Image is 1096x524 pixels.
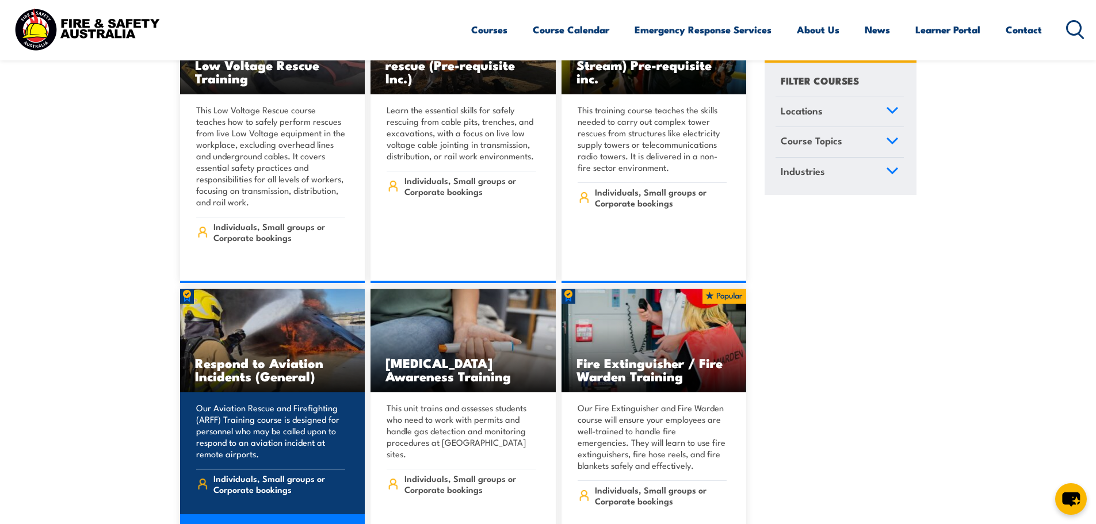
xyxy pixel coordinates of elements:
a: Course Topics [776,128,904,158]
a: Locations [776,97,904,127]
span: Industries [781,163,825,179]
a: Industries [776,158,904,188]
h3: Respond to Aviation Incidents (General) [195,356,350,383]
p: Our Aviation Rescue and Firefighting (ARFF) Training course is designed for personnel who may be ... [196,402,346,460]
span: Individuals, Small groups or Corporate bookings [404,473,536,495]
a: Emergency Response Services [635,14,772,45]
img: Fire Extinguisher Fire Warden Training [562,289,747,392]
p: This Low Voltage Rescue course teaches how to safely perform rescues from live Low Voltage equipm... [196,104,346,208]
span: Individuals, Small groups or Corporate bookings [213,473,345,495]
a: Courses [471,14,507,45]
a: News [865,14,890,45]
h4: FILTER COURSES [781,72,859,88]
p: This training course teaches the skills needed to carry out complex tower rescues from structures... [578,104,727,173]
h3: Perform cable pit/trench/excavation rescue (Pre-requisite Inc.) [385,32,541,85]
button: chat-button [1055,483,1087,515]
p: Our Fire Extinguisher and Fire Warden course will ensure your employees are well-trained to handl... [578,402,727,471]
a: Fire Extinguisher / Fire Warden Training [562,289,747,392]
h3: Fire Extinguisher / Fire Warden Training [576,356,732,383]
span: Individuals, Small groups or Corporate bookings [404,175,536,197]
h3: Perform tower rescue Training (Electrical Stream) Pre-requisite inc. [576,32,732,85]
a: Learner Portal [915,14,980,45]
h3: [MEDICAL_DATA] Awareness Training [385,356,541,383]
img: Anaphylaxis Awareness TRAINING [371,289,556,392]
span: Locations [781,103,823,118]
a: Course Calendar [533,14,609,45]
h3: Low Voltage Rescue Training [195,58,350,85]
span: Course Topics [781,133,842,149]
a: Respond to Aviation Incidents (General) [180,289,365,392]
img: Respond to Aviation Incident (General) TRAINING [180,289,365,392]
span: Individuals, Small groups or Corporate bookings [595,484,727,506]
p: Learn the essential skills for safely rescuing from cable pits, trenches, and excavations, with a... [387,104,536,162]
a: [MEDICAL_DATA] Awareness Training [371,289,556,392]
a: About Us [797,14,839,45]
a: Contact [1006,14,1042,45]
p: This unit trains and assesses students who need to work with permits and handle gas detection and... [387,402,536,460]
span: Individuals, Small groups or Corporate bookings [213,221,345,243]
span: Individuals, Small groups or Corporate bookings [595,186,727,208]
